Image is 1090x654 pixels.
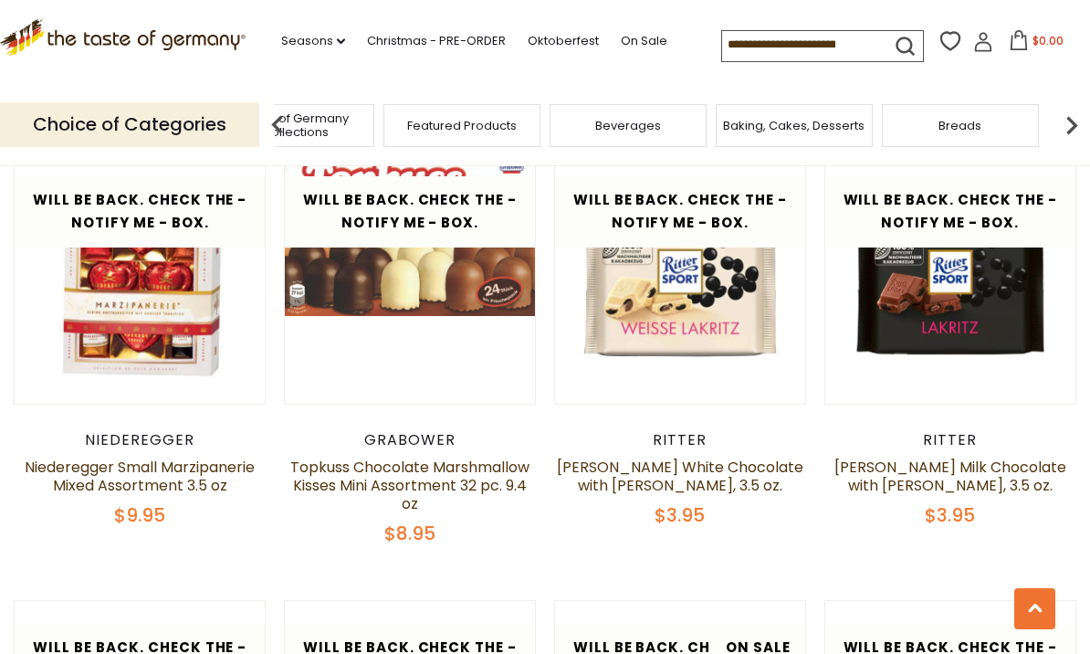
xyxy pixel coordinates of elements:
[14,431,266,449] div: Niederegger
[925,502,975,528] span: $3.95
[114,502,165,528] span: $9.95
[557,457,803,496] a: [PERSON_NAME] White Chocolate with [PERSON_NAME], 3.5 oz.
[284,431,536,449] div: Grabower
[824,431,1076,449] div: Ritter
[281,31,345,51] a: Seasons
[303,190,518,232] span: Will be back. Check the - Notify Me - Box.
[844,190,1058,232] span: Will be back. Check the - Notify Me - Box.
[223,111,369,139] a: Taste of Germany Collections
[25,457,255,496] a: Niederegger Small Marzipanerie Mixed Assortment 3.5 oz
[528,31,599,51] a: Oktoberfest
[723,119,865,132] a: Baking, Cakes, Desserts
[367,31,506,51] a: Christmas - PRE-ORDER
[997,30,1074,58] button: $0.00
[407,119,517,132] a: Featured Products
[555,153,805,404] img: Ritter White Chocolate with Lakritz, 3.5 oz.
[33,190,247,232] span: Will be back. Check the - Notify Me - Box.
[1032,33,1064,48] span: $0.00
[834,457,1066,496] a: [PERSON_NAME] Milk Chocolate with [PERSON_NAME], 3.5 oz.
[938,119,981,132] a: Breads
[825,153,1075,404] img: Ritter Milk Chocolate with Lakritz, 3.5 oz.
[259,107,296,143] img: previous arrow
[573,190,788,232] span: Will be back. Check the - Notify Me - Box.
[554,431,806,449] div: Ritter
[595,119,661,132] a: Beverages
[655,502,705,528] span: $3.95
[384,521,435,546] span: $8.95
[1053,107,1090,143] img: next arrow
[621,31,667,51] a: On Sale
[290,457,529,514] a: Topkuss Chocolate Marshmallow Kisses Mini Assortment 32 pc. 9.4 oz
[15,153,265,404] img: Niederegger Small Marzipanerie Mixed Assortment 3.5 oz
